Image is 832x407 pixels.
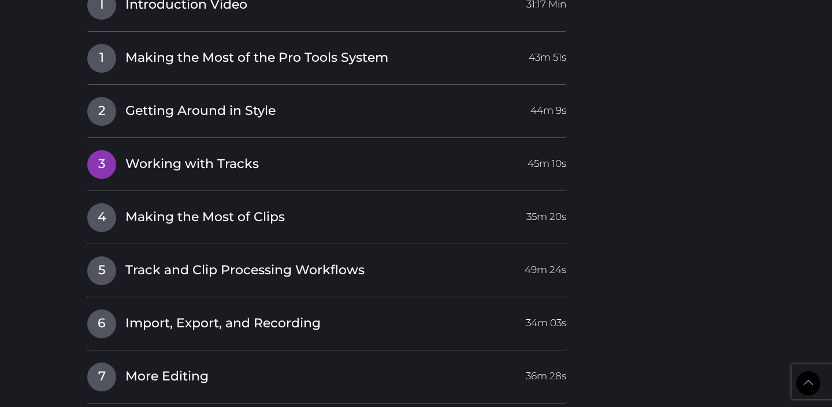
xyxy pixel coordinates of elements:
span: 5 [87,256,116,285]
span: 4 [87,203,116,232]
span: 7 [87,363,116,391]
span: 6 [87,309,116,338]
span: 45m 10s [528,150,566,171]
span: Making the Most of the Pro Tools System [125,49,388,67]
a: 5Track and Clip Processing Workflows49m 24s [87,256,567,280]
span: Working with Tracks [125,155,259,173]
span: Import, Export, and Recording [125,315,321,333]
a: 2Getting Around in Style44m 9s [87,96,567,121]
a: 1Making the Most of the Pro Tools System43m 51s [87,43,567,68]
a: 4Making the Most of Clips35m 20s [87,203,567,227]
a: 6Import, Export, and Recording34m 03s [87,309,567,333]
span: 35m 20s [526,203,566,224]
span: 49m 24s [525,256,566,277]
span: 1 [87,44,116,73]
span: Track and Clip Processing Workflows [125,262,365,279]
span: 34m 03s [526,309,566,330]
a: 7More Editing36m 28s [87,362,567,386]
span: Getting Around in Style [125,102,276,120]
span: 2 [87,97,116,126]
span: 36m 28s [526,363,566,383]
span: More Editing [125,368,209,386]
span: 3 [87,150,116,179]
span: 44m 9s [530,97,566,118]
a: 3Working with Tracks45m 10s [87,150,567,174]
a: Back to Top [796,371,820,395]
span: 43m 51s [529,44,566,65]
span: Making the Most of Clips [125,208,285,226]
